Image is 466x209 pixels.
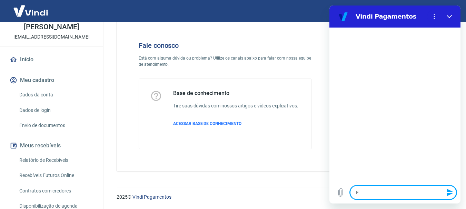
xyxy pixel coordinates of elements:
[132,194,171,200] a: Vindi Pagamentos
[117,194,449,201] p: 2025 ©
[17,118,95,133] a: Envio de documentos
[17,103,95,117] a: Dados de login
[24,23,79,31] p: [PERSON_NAME]
[17,184,95,198] a: Contratos com credores
[139,41,312,50] h4: Fale conosco
[17,88,95,102] a: Dados da conta
[8,138,95,153] button: Meus recebíveis
[328,30,433,122] img: Fale conosco
[13,33,90,41] p: [EMAIL_ADDRESS][DOMAIN_NAME]
[17,153,95,167] a: Relatório de Recebíveis
[8,73,95,88] button: Meu cadastro
[433,5,458,18] button: Sair
[8,0,53,21] img: Vindi
[139,55,312,67] p: Está com alguma dúvida ou problema? Utilize os canais abaixo para falar com nossa equipe de atend...
[329,6,460,203] iframe: Janela de mensagens
[17,168,95,182] a: Recebíveis Futuros Online
[173,90,298,97] h5: Base de conhecimento
[8,52,95,67] a: Início
[173,121,241,126] span: ACESSAR BASE DE CONHECIMENTO
[173,121,298,127] a: ACESSAR BASE DE CONHECIMENTO
[173,102,298,109] h6: Tire suas dúvidas com nossos artigos e vídeos explicativos.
